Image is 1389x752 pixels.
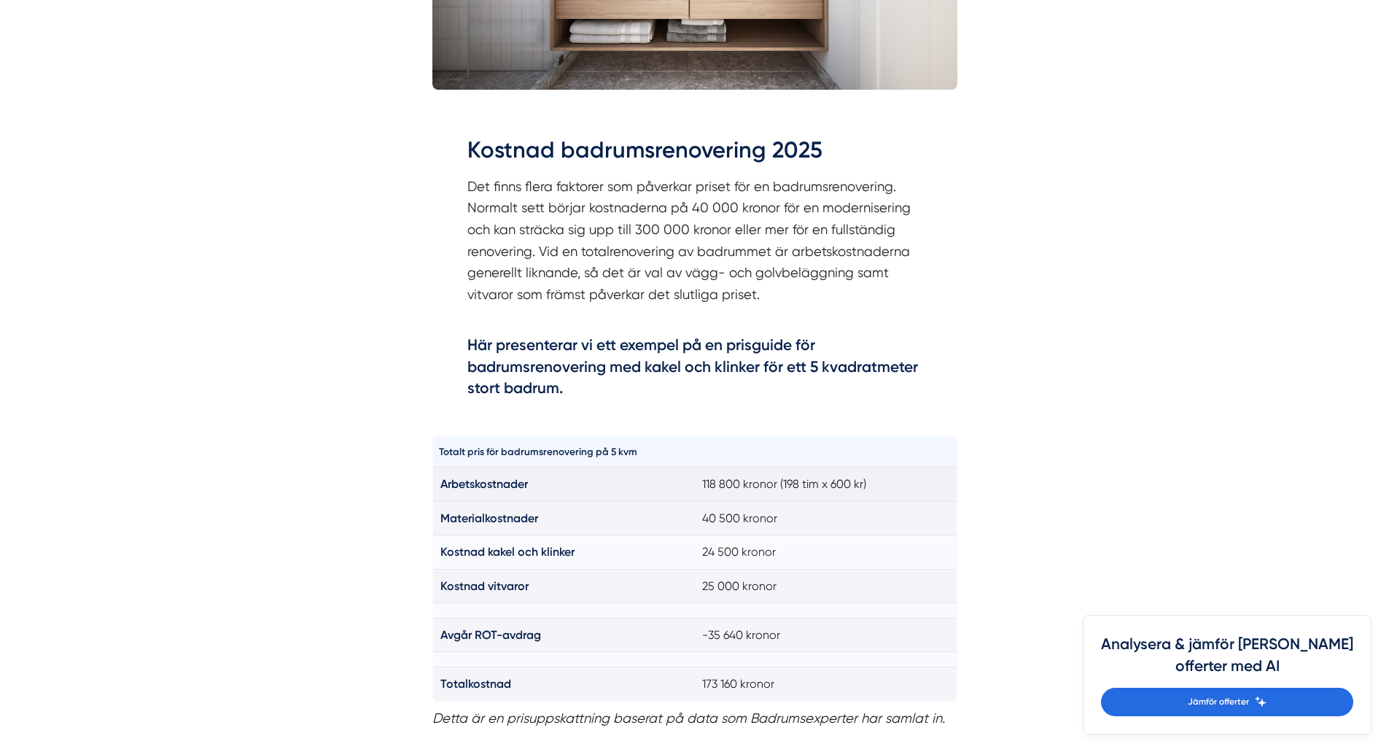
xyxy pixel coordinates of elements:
a: Jämför offerter [1101,688,1353,716]
h4: Här presenterar vi ett exempel på en prisguide för badrumsrenovering med kakel och klinker för et... [467,334,922,403]
strong: Avgår ROT-avdrag [440,628,541,642]
h4: Analysera & jämför [PERSON_NAME] offerter med AI [1101,633,1353,688]
h2: Kostnad badrumsrenovering 2025 [467,134,922,175]
strong: Totalkostnad [440,677,511,691]
td: 25 000 kronor [695,569,957,602]
strong: Kostnad vitvaror [440,579,529,593]
td: -35 640 kronor [695,619,957,652]
span: Jämför offerter [1188,695,1249,709]
p: Det finns flera faktorer som påverkar priset för en badrumsrenovering. Normalt sett börjar kostna... [467,176,922,327]
em: Detta är en prisuppskattning baserat på data som Badrumsexperter har samlat in. [432,710,945,726]
td: 118 800 kronor (198 tim x 600 kr) [695,468,957,501]
th: Totalt pris för badrumsrenovering på 5 kvm [432,436,695,468]
td: 24 500 kronor [695,535,957,569]
strong: Materialkostnader [440,511,538,525]
strong: Arbetskostnader [440,477,528,491]
td: 40 500 kronor [695,501,957,535]
td: 173 160 kronor [695,667,957,701]
strong: Kostnad kakel och klinker [440,545,575,559]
